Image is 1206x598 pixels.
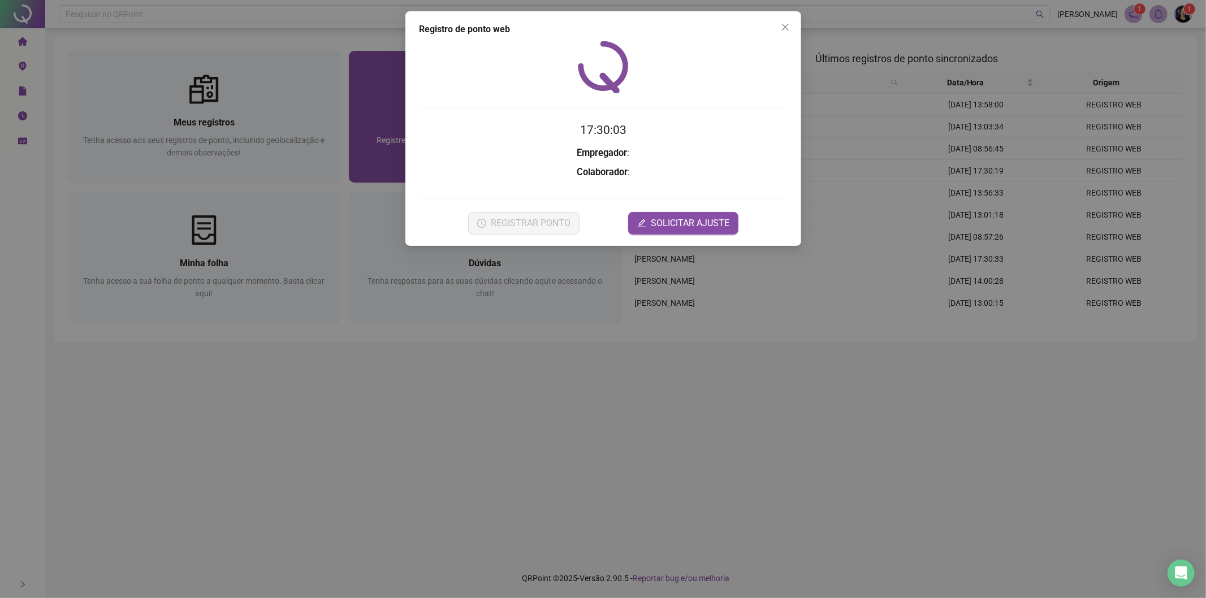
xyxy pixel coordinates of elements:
strong: Empregador [577,148,627,158]
button: editSOLICITAR AJUSTE [628,212,738,235]
div: Registro de ponto web [419,23,788,36]
time: 17:30:03 [580,123,626,137]
img: QRPoint [578,41,629,93]
strong: Colaborador [577,167,628,177]
button: REGISTRAR PONTO [468,212,579,235]
span: SOLICITAR AJUSTE [651,216,729,230]
span: edit [637,219,646,228]
h3: : [419,146,788,161]
div: Open Intercom Messenger [1168,560,1195,587]
span: close [781,23,790,32]
button: Close [776,18,794,36]
h3: : [419,165,788,180]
